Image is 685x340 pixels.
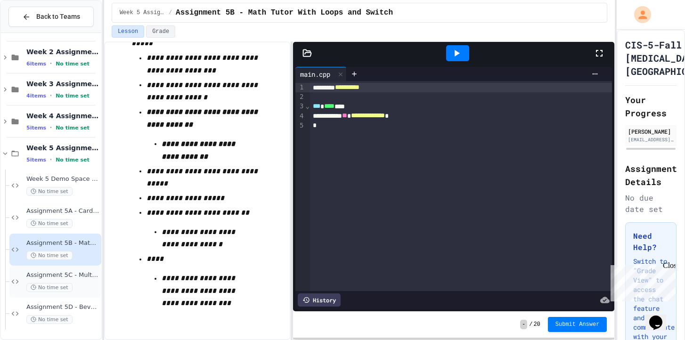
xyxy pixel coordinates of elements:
h3: Need Help? [633,230,669,253]
span: No time set [26,219,73,228]
iframe: chat widget [607,261,676,301]
span: / [169,9,172,16]
h2: Assignment Details [625,162,677,188]
span: Week 2 Assignments [26,48,99,56]
div: 4 [295,112,305,121]
div: 1 [295,83,305,92]
span: Week 3 Assignments [26,80,99,88]
div: 5 [295,121,305,130]
span: 5 items [26,157,46,163]
div: History [298,293,341,307]
span: 4 items [26,93,46,99]
div: main.cpp [295,69,335,79]
span: Assignment 5A - Card Guessing Game [26,207,99,215]
span: Assignment 5B - Math Tutor With Loops and Switch [176,7,393,18]
div: [PERSON_NAME] [628,127,674,136]
div: Chat with us now!Close [4,4,65,60]
span: No time set [56,157,90,163]
span: Fold line [305,102,310,110]
span: • [50,124,52,131]
span: Assignment 5B - Math Tutor With Loops and Switch [26,239,99,247]
span: • [50,60,52,67]
button: Submit Answer [548,317,607,332]
span: Submit Answer [555,321,600,328]
span: Assignment 5D - Beverage Menu [26,303,99,311]
span: Week 5 Demo Space - Sandbox [26,175,99,183]
span: Week 5 Assignments [26,144,99,152]
span: Back to Teams [36,12,80,22]
span: Week 4 Assignments [26,112,99,120]
span: 6 items [26,61,46,67]
div: [EMAIL_ADDRESS][DOMAIN_NAME] [628,136,674,143]
span: No time set [56,125,90,131]
span: 5 items [26,125,46,131]
button: Back to Teams [8,7,94,27]
span: 20 [533,321,540,328]
span: No time set [26,251,73,260]
span: - [520,320,527,329]
button: Grade [146,25,175,38]
span: • [50,156,52,163]
span: No time set [26,315,73,324]
div: 3 [295,102,305,111]
button: Lesson [112,25,144,38]
h2: Your Progress [625,93,677,120]
span: / [529,321,532,328]
span: No time set [56,93,90,99]
div: main.cpp [295,67,347,81]
div: 2 [295,92,305,102]
iframe: chat widget [645,302,676,331]
span: No time set [26,283,73,292]
div: No due date set [625,192,677,215]
div: My Account [624,4,653,25]
span: No time set [56,61,90,67]
span: • [50,92,52,99]
span: Week 5 Assignments [120,9,165,16]
span: No time set [26,187,73,196]
span: Assignment 5C - Multiplication Table for Jedi Academy [26,271,99,279]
